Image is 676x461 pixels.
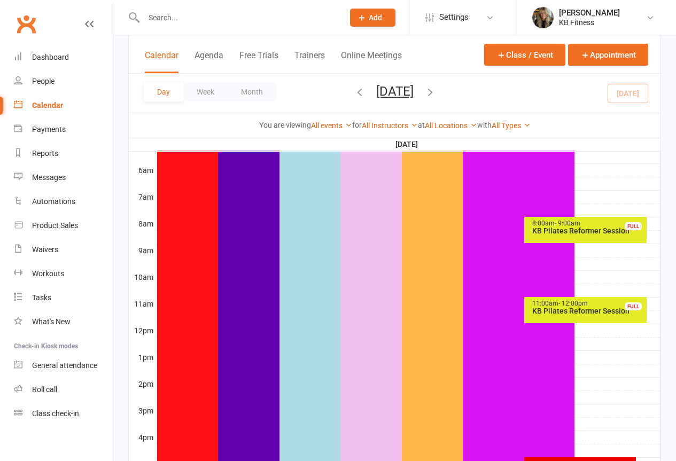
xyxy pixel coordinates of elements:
[32,409,79,418] div: Class check-in
[32,197,75,206] div: Automations
[32,293,51,302] div: Tasks
[129,404,156,417] th: 3pm
[311,121,352,130] a: All events
[484,44,565,66] button: Class / Event
[32,149,58,158] div: Reports
[492,121,531,130] a: All Types
[129,431,156,444] th: 4pm
[32,77,55,85] div: People
[129,163,156,177] th: 6am
[14,262,113,286] a: Workouts
[294,50,325,73] button: Trainers
[129,324,156,337] th: 12pm
[418,121,425,129] strong: at
[14,310,113,334] a: What's New
[32,361,97,370] div: General attendance
[532,220,644,227] div: 8:00am
[14,402,113,426] a: Class kiosk mode
[14,93,113,118] a: Calendar
[14,214,113,238] a: Product Sales
[362,121,418,130] a: All Instructors
[32,53,69,61] div: Dashboard
[352,121,362,129] strong: for
[425,121,477,130] a: All Locations
[558,300,588,307] span: - 12:00pm
[369,13,382,22] span: Add
[532,227,644,235] div: KB Pilates Reformer Session
[14,286,113,310] a: Tasks
[439,5,469,29] span: Settings
[32,317,71,326] div: What's New
[625,222,642,230] div: FULL
[568,44,648,66] button: Appointment
[129,350,156,364] th: 1pm
[13,11,40,37] a: Clubworx
[14,166,113,190] a: Messages
[625,302,642,310] div: FULL
[14,118,113,142] a: Payments
[259,121,311,129] strong: You are viewing
[350,9,395,27] button: Add
[532,307,644,315] div: KB Pilates Reformer Session
[129,190,156,204] th: 7am
[129,270,156,284] th: 10am
[183,82,228,101] button: Week
[32,221,78,230] div: Product Sales
[14,378,113,402] a: Roll call
[376,84,414,99] button: [DATE]
[239,50,278,73] button: Free Trials
[141,10,337,25] input: Search...
[32,125,66,134] div: Payments
[32,173,66,182] div: Messages
[129,297,156,310] th: 11am
[228,82,276,101] button: Month
[14,69,113,93] a: People
[14,354,113,378] a: General attendance kiosk mode
[14,142,113,166] a: Reports
[532,300,644,307] div: 11:00am
[559,8,620,18] div: [PERSON_NAME]
[14,45,113,69] a: Dashboard
[145,50,178,73] button: Calendar
[14,190,113,214] a: Automations
[129,217,156,230] th: 8am
[32,101,63,110] div: Calendar
[156,138,661,151] th: [DATE]
[559,18,620,27] div: KB Fitness
[129,244,156,257] th: 9am
[477,121,492,129] strong: with
[555,220,580,227] span: - 9:00am
[341,50,402,73] button: Online Meetings
[195,50,223,73] button: Agenda
[32,269,64,278] div: Workouts
[532,7,554,28] img: thumb_image1738440835.png
[144,82,183,101] button: Day
[129,377,156,390] th: 2pm
[32,385,57,394] div: Roll call
[14,238,113,262] a: Waivers
[32,245,58,254] div: Waivers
